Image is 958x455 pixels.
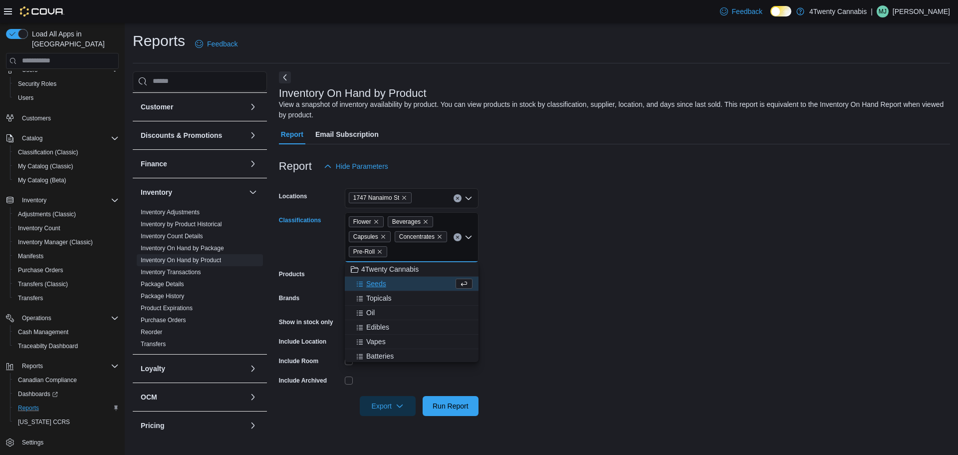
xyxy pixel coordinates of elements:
button: 4Twenty Cannabis [345,262,479,277]
a: Feedback [716,1,766,21]
h1: Reports [133,31,185,51]
span: Beverages [392,217,421,227]
a: Inventory Adjustments [141,209,200,216]
span: Export [366,396,410,416]
button: OCM [247,391,259,403]
span: Settings [22,439,43,447]
span: Package History [141,292,184,300]
span: Canadian Compliance [14,374,119,386]
span: Dashboards [14,388,119,400]
button: Inventory [18,194,50,206]
span: MJ [879,5,887,17]
button: Batteries [345,349,479,364]
span: Adjustments (Classic) [14,208,119,220]
a: Purchase Orders [14,264,67,276]
a: Inventory Manager (Classic) [14,236,97,248]
button: Reports [2,359,123,373]
span: Seeds [366,279,386,289]
h3: Pricing [141,421,164,431]
span: Inventory Count Details [141,232,203,240]
span: Concentrates [399,232,435,242]
span: Classification (Classic) [18,148,78,156]
button: Vapes [345,335,479,349]
button: Run Report [423,396,479,416]
span: Purchase Orders [18,266,63,274]
label: Locations [279,192,307,200]
span: Security Roles [14,78,119,90]
button: Classification (Classic) [10,145,123,159]
span: Cash Management [18,328,68,336]
label: Include Room [279,357,318,365]
div: View a snapshot of inventory availability by product. You can view products in stock by classific... [279,99,945,120]
span: Purchase Orders [141,316,186,324]
span: Settings [18,436,119,449]
a: Cash Management [14,326,72,338]
button: Discounts & Promotions [141,130,245,140]
span: Run Report [433,401,469,411]
span: Pre-Roll [349,246,387,257]
label: Include Archived [279,377,327,385]
button: Loyalty [141,364,245,374]
span: Catalog [22,134,42,142]
button: Hide Parameters [320,156,392,176]
span: Manifests [18,252,43,260]
label: Classifications [279,216,321,224]
a: Inventory Transactions [141,269,201,276]
input: Dark Mode [770,6,791,16]
div: Inventory [133,206,267,354]
a: [US_STATE] CCRS [14,416,74,428]
button: Purchase Orders [10,263,123,277]
span: Inventory [22,196,46,204]
h3: Inventory On Hand by Product [279,87,427,99]
span: Customers [18,112,119,124]
button: Topicals [345,291,479,306]
a: Adjustments (Classic) [14,208,80,220]
label: Products [279,270,305,278]
span: Feedback [732,6,762,16]
span: Security Roles [18,80,56,88]
span: Inventory Count [14,222,119,234]
button: Loyalty [247,363,259,375]
button: Remove Capsules from selection in this group [380,234,386,240]
button: Settings [2,435,123,450]
span: Inventory Adjustments [141,208,200,216]
span: 1747 Nanaimo St [349,192,412,203]
button: Operations [18,312,55,324]
span: Operations [22,314,51,322]
button: Remove Pre-Roll from selection in this group [377,249,383,255]
span: Email Subscription [315,124,379,144]
span: Catalog [18,132,119,144]
span: Inventory Manager (Classic) [18,238,93,246]
span: Inventory by Product Historical [141,220,222,228]
a: Reports [14,402,43,414]
span: Transfers (Classic) [18,280,68,288]
p: | [871,5,873,17]
button: Open list of options [465,194,473,202]
span: My Catalog (Beta) [14,174,119,186]
button: Adjustments (Classic) [10,207,123,221]
span: Reports [18,360,119,372]
button: Finance [247,158,259,170]
button: Customers [2,111,123,125]
button: Catalog [18,132,46,144]
a: Inventory Count [14,222,64,234]
button: Canadian Compliance [10,373,123,387]
a: Dashboards [10,387,123,401]
button: My Catalog (Classic) [10,159,123,173]
span: Reports [18,404,39,412]
span: Transfers [14,292,119,304]
button: Remove Flower from selection in this group [373,219,379,225]
span: Concentrates [395,231,447,242]
button: My Catalog (Beta) [10,173,123,187]
span: Purchase Orders [14,264,119,276]
span: Flower [353,217,371,227]
span: Inventory On Hand by Package [141,244,224,252]
span: Load All Apps in [GEOGRAPHIC_DATA] [28,29,119,49]
span: 4Twenty Cannabis [361,264,419,274]
a: Inventory Count Details [141,233,203,240]
span: Dashboards [18,390,58,398]
button: Inventory [2,193,123,207]
button: Reports [10,401,123,415]
a: Inventory by Product Historical [141,221,222,228]
h3: Report [279,160,312,172]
